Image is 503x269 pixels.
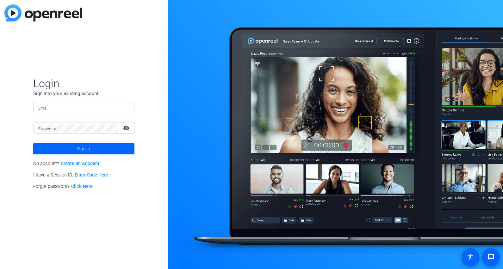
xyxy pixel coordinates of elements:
[38,106,49,111] mat-label: Email
[33,77,134,90] span: Login
[467,253,474,261] mat-icon: accessibility
[33,161,99,166] span: No account?
[75,172,108,178] a: Enter Code Here
[61,161,99,166] a: Create an Account
[119,123,134,133] mat-icon: visibility_off
[33,90,134,97] p: Sign into your existing account.
[487,253,495,261] mat-icon: message
[33,143,134,154] button: Sign in
[77,141,90,157] span: Sign in
[71,184,93,189] a: Click Here
[38,104,129,111] input: Enter Email Address
[38,127,56,131] mat-label: Password
[33,172,108,178] span: I have a Session ID.
[4,4,82,21] img: blue-gradient.svg
[33,184,93,189] span: Forgot password?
